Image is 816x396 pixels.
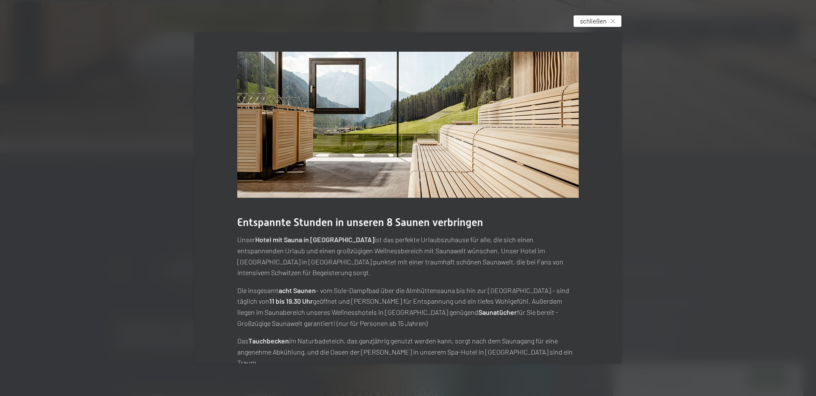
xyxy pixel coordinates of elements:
[237,285,579,329] p: Die insgesamt – vom Sole-Dampfbad über die Almhüttensauna bis hin zur [GEOGRAPHIC_DATA] – sind tä...
[237,234,579,278] p: Unser ist das perfekte Urlaubszuhause für alle, die sich einen entspannenden Urlaub und einen gro...
[237,216,483,229] span: Entspannte Stunden in unseren 8 Saunen verbringen
[237,52,579,198] img: Wellnesshotels - Sauna - Entspannung - Ahrntal
[478,308,517,316] strong: Saunatücher
[237,335,579,368] p: Das im Naturbadeteich, das ganzjährig genutzt werden kann, sorgt nach dem Saunagang für eine ange...
[279,286,316,294] strong: acht Saunen
[255,235,374,243] strong: Hotel mit Sauna in [GEOGRAPHIC_DATA]
[248,337,289,345] strong: Tauchbecken
[269,297,313,305] strong: 11 bis 19.30 Uhr
[580,17,606,26] span: schließen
